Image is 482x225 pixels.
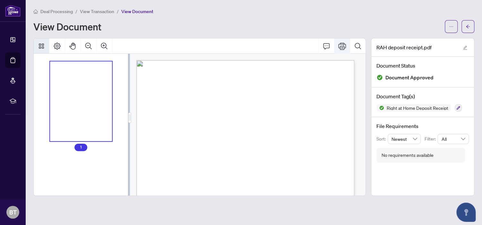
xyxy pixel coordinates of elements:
[392,134,417,144] span: Newest
[376,92,469,100] h4: Document Tag(s)
[449,24,453,29] span: ellipsis
[376,122,469,130] h4: File Requirements
[466,24,470,29] span: arrow-left
[376,74,383,81] img: Document Status
[376,135,388,142] p: Sort:
[33,9,38,14] span: home
[382,152,434,159] div: No requirements available
[425,135,437,142] p: Filter:
[9,208,17,217] span: BT
[80,9,114,14] span: View Transaction
[456,203,476,222] button: Open asap
[376,44,432,51] span: RAH deposit receipt.pdf
[376,62,469,69] h4: Document Status
[40,9,73,14] span: Deal Processing
[385,73,434,82] span: Document Approved
[441,134,465,144] span: All
[33,21,101,32] h1: View Document
[384,106,451,110] span: Right at Home Deposit Receipt
[376,104,384,112] img: Status Icon
[463,45,467,50] span: edit
[5,5,21,17] img: logo
[75,8,77,15] li: /
[117,8,119,15] li: /
[121,9,153,14] span: View Document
